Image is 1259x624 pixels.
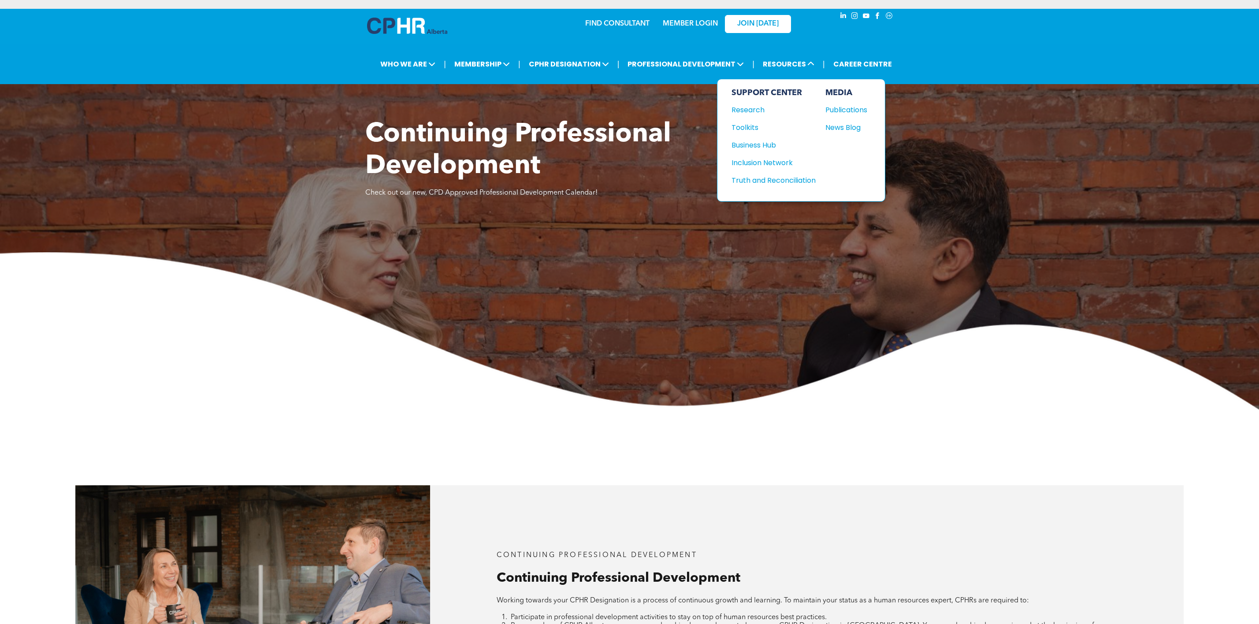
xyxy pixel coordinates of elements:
[365,189,598,196] span: Check out our new, CPD Approved Professional Development Calendar!
[585,20,650,27] a: FIND CONSULTANT
[732,157,807,168] div: Inclusion Network
[732,104,816,115] a: Research
[725,15,791,33] a: JOIN [DATE]
[825,122,867,133] a: News Blog
[732,157,816,168] a: Inclusion Network
[732,175,807,186] div: Truth and Reconciliation
[365,122,671,180] span: Continuing Professional Development
[497,552,697,559] span: CONTINUING PROFESSIONAL DEVELOPMENT
[825,88,867,98] div: MEDIA
[732,122,816,133] a: Toolkits
[825,104,867,115] a: Publications
[825,104,863,115] div: Publications
[732,175,816,186] a: Truth and Reconciliation
[511,614,827,621] span: Participate in professional development activities to stay on top of human resources best practices.
[378,56,438,72] span: WHO WE ARE
[526,56,612,72] span: CPHR DESIGNATION
[760,56,817,72] span: RESOURCES
[732,104,807,115] div: Research
[732,140,807,151] div: Business Hub
[884,11,894,23] a: Social network
[732,140,816,151] a: Business Hub
[862,11,871,23] a: youtube
[663,20,718,27] a: MEMBER LOGIN
[823,55,825,73] li: |
[752,55,754,73] li: |
[831,56,895,72] a: CAREER CENTRE
[873,11,883,23] a: facebook
[850,11,860,23] a: instagram
[737,20,779,28] span: JOIN [DATE]
[444,55,446,73] li: |
[497,597,1029,604] span: Working towards your CPHR Designation is a process of continuous growth and learning. To maintain...
[518,55,520,73] li: |
[839,11,848,23] a: linkedin
[617,55,620,73] li: |
[452,56,513,72] span: MEMBERSHIP
[367,18,447,34] img: A blue and white logo for cp alberta
[732,122,807,133] div: Toolkits
[825,122,863,133] div: News Blog
[497,572,740,585] span: Continuing Professional Development
[625,56,746,72] span: PROFESSIONAL DEVELOPMENT
[732,88,816,98] div: SUPPORT CENTER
